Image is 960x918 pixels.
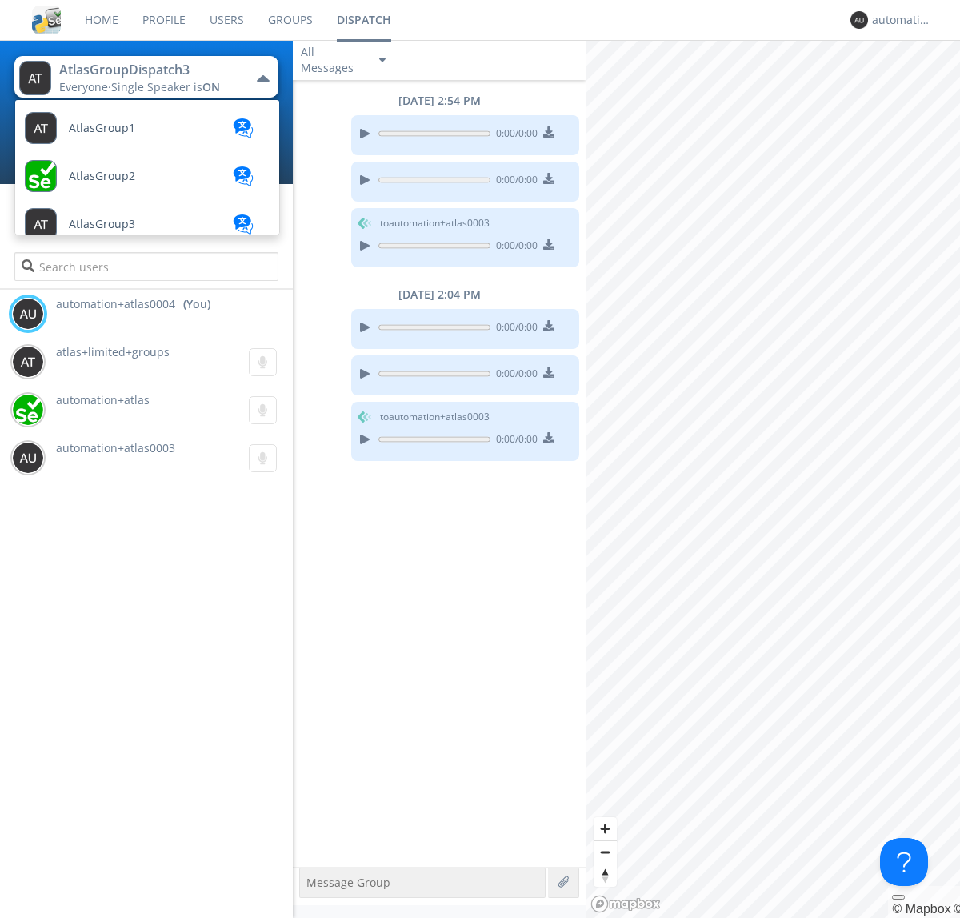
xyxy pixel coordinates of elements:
span: AtlasGroup1 [69,122,135,134]
span: Zoom out [594,841,617,864]
img: download media button [543,173,554,184]
span: to automation+atlas0003 [380,216,490,231]
span: 0:00 / 0:00 [490,367,538,384]
span: 0:00 / 0:00 [490,320,538,338]
span: Reset bearing to north [594,864,617,887]
img: translation-blue.svg [231,166,255,186]
img: download media button [543,239,554,250]
span: ON [202,79,220,94]
button: Toggle attribution [892,895,905,900]
a: Mapbox [892,902,950,916]
ul: AtlasGroupDispatch3Everyone·Single Speaker isON [14,99,280,235]
div: Everyone · [59,79,239,95]
div: (You) [183,296,210,312]
span: automation+atlas0004 [56,296,175,312]
img: caret-down-sm.svg [379,58,386,62]
div: AtlasGroupDispatch3 [59,61,239,79]
div: [DATE] 2:04 PM [293,287,586,303]
img: cddb5a64eb264b2086981ab96f4c1ba7 [32,6,61,34]
img: translation-blue.svg [231,118,255,138]
span: automation+atlas0003 [56,440,175,455]
input: Search users [14,252,278,281]
span: 0:00 / 0:00 [490,239,538,256]
img: 373638.png [850,11,868,29]
img: translation-blue.svg [231,214,255,235]
span: 0:00 / 0:00 [490,126,538,144]
span: Single Speaker is [111,79,220,94]
img: 373638.png [12,298,44,330]
div: All Messages [301,44,365,76]
a: Mapbox logo [590,895,661,913]
img: download media button [543,126,554,138]
button: Zoom in [594,817,617,840]
span: 0:00 / 0:00 [490,432,538,450]
button: Zoom out [594,840,617,864]
span: atlas+limited+groups [56,344,170,359]
button: AtlasGroupDispatch3Everyone·Single Speaker isON [14,56,278,98]
span: 0:00 / 0:00 [490,173,538,190]
img: download media button [543,320,554,331]
iframe: Toggle Customer Support [880,838,928,886]
div: automation+atlas0004 [872,12,932,28]
img: download media button [543,432,554,443]
img: 373638.png [19,61,51,95]
img: 373638.png [12,442,44,474]
img: 373638.png [12,346,44,378]
span: to automation+atlas0003 [380,410,490,424]
div: [DATE] 2:54 PM [293,93,586,109]
span: automation+atlas [56,392,150,407]
span: AtlasGroup2 [69,170,135,182]
button: Reset bearing to north [594,864,617,887]
img: download media button [543,367,554,378]
span: AtlasGroup3 [69,218,135,231]
img: d2d01cd9b4174d08988066c6d424eccd [12,394,44,426]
